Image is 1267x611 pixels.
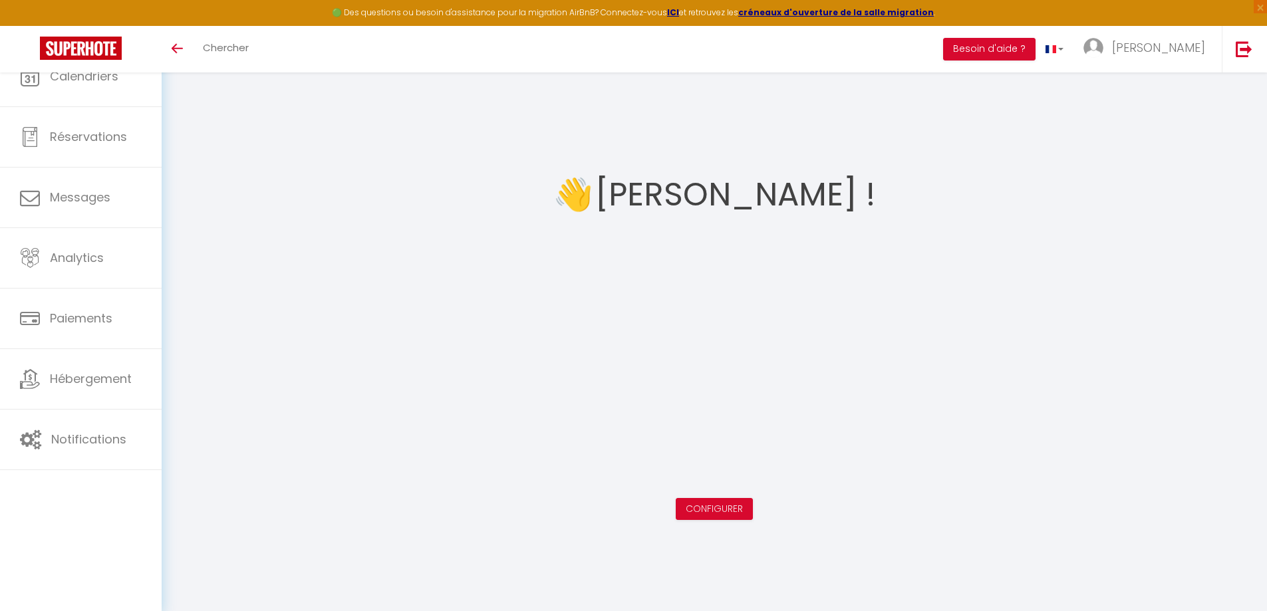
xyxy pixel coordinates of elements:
a: Configurer [686,502,743,515]
iframe: Chat [1210,551,1257,601]
a: ICI [667,7,679,18]
a: ... [PERSON_NAME] [1073,26,1222,72]
span: [PERSON_NAME] [1112,39,1205,56]
span: Chercher [203,41,249,55]
span: Réservations [50,128,127,145]
iframe: welcome-outil.mov [501,235,927,474]
span: Hébergement [50,370,132,387]
span: Messages [50,189,110,205]
span: Notifications [51,431,126,447]
h1: [PERSON_NAME] ! [595,155,875,235]
a: Chercher [193,26,259,72]
button: Configurer [676,498,753,521]
a: créneaux d'ouverture de la salle migration [738,7,934,18]
img: ... [1083,38,1103,58]
span: Analytics [50,249,104,266]
button: Besoin d'aide ? [943,38,1036,61]
img: logout [1236,41,1252,57]
span: Paiements [50,310,112,326]
img: Super Booking [40,37,122,60]
span: 👋 [553,170,593,219]
span: Calendriers [50,68,118,84]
